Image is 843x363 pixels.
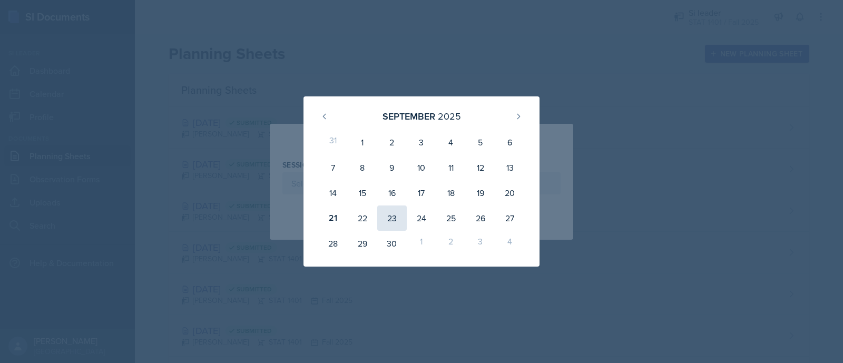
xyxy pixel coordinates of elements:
[318,180,348,205] div: 14
[377,180,407,205] div: 16
[348,231,377,256] div: 29
[436,180,466,205] div: 18
[495,130,525,155] div: 6
[495,205,525,231] div: 27
[407,130,436,155] div: 3
[438,109,461,123] div: 2025
[466,231,495,256] div: 3
[407,205,436,231] div: 24
[407,180,436,205] div: 17
[466,155,495,180] div: 12
[348,130,377,155] div: 1
[348,180,377,205] div: 15
[377,155,407,180] div: 9
[466,180,495,205] div: 19
[318,231,348,256] div: 28
[318,130,348,155] div: 31
[466,130,495,155] div: 5
[407,155,436,180] div: 10
[436,231,466,256] div: 2
[348,205,377,231] div: 22
[407,231,436,256] div: 1
[495,180,525,205] div: 20
[436,155,466,180] div: 11
[348,155,377,180] div: 8
[436,205,466,231] div: 25
[318,155,348,180] div: 7
[495,155,525,180] div: 13
[383,109,435,123] div: September
[318,205,348,231] div: 21
[436,130,466,155] div: 4
[377,231,407,256] div: 30
[377,205,407,231] div: 23
[466,205,495,231] div: 26
[377,130,407,155] div: 2
[495,231,525,256] div: 4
